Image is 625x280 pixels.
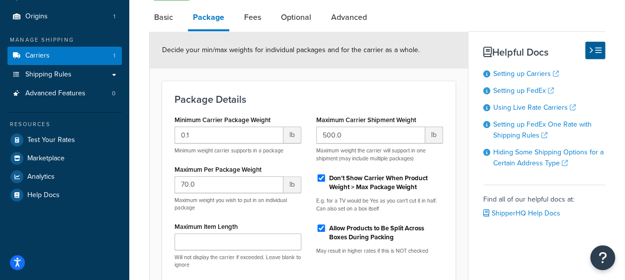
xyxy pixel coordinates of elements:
a: Fees [239,5,266,29]
span: 0 [112,89,115,98]
a: Hiding Some Shipping Options for a Certain Address Type [493,147,604,168]
p: Minimum weight carrier supports in a package [175,147,301,154]
a: Setting up Carriers [493,69,559,79]
a: Using Live Rate Carriers [493,102,576,113]
span: Advanced Features [25,89,86,98]
span: lb [425,127,443,143]
p: Maximum weight you wish to put in an individual package [175,197,301,212]
h3: Package Details [175,94,443,105]
div: Resources [7,120,122,129]
a: Test Your Rates [7,131,122,149]
span: Test Your Rates [27,136,75,144]
a: Package [188,5,229,31]
a: Advanced Features0 [7,84,122,103]
a: Setting up FedEx One Rate with Shipping Rules [493,119,592,140]
span: Help Docs [27,191,60,200]
span: Carriers [25,52,50,60]
span: Origins [25,12,48,21]
p: Maximum weight the carrier will support in one shipment (may include multiple packages) [316,147,443,162]
li: Advanced Features [7,84,122,103]
a: Marketplace [7,149,122,167]
a: Advanced [326,5,372,29]
span: 1 [113,12,115,21]
p: E.g. for a TV would be Yes as you can't cut it in half. Can also set on a box itself [316,197,443,212]
p: May result in higher rates if this is NOT checked [316,247,443,255]
span: Analytics [27,173,55,181]
span: Marketplace [27,154,65,163]
label: Allow Products to Be Split Across Boxes During Packing [329,224,443,242]
li: Origins [7,7,122,26]
label: Maximum Item Length [175,223,238,230]
button: Hide Help Docs [585,42,605,59]
div: Find all of our helpful docs at: [483,185,605,220]
a: Shipping Rules [7,66,122,84]
label: Minimum Carrier Package Weight [175,116,270,124]
p: Will not display the carrier if exceeded. Leave blank to ignore [175,254,301,269]
a: Optional [276,5,316,29]
h3: Helpful Docs [483,47,605,58]
label: Maximum Per Package Weight [175,166,262,173]
a: Help Docs [7,186,122,204]
span: Shipping Rules [25,70,72,79]
span: lb [283,127,301,143]
a: Origins1 [7,7,122,26]
li: Carriers [7,47,122,65]
label: Maximum Carrier Shipment Weight [316,116,416,124]
label: Don't Show Carrier When Product Weight > Max Package Weight [329,174,443,192]
a: Analytics [7,168,122,186]
span: lb [283,176,301,193]
a: Basic [149,5,178,29]
span: 1 [113,52,115,60]
a: Setting up FedEx [493,85,554,96]
button: Open Resource Center [590,245,615,270]
span: Decide your min/max weights for individual packages and for the carrier as a whole. [162,45,420,55]
a: ShipperHQ Help Docs [483,208,560,218]
a: Carriers1 [7,47,122,65]
div: Manage Shipping [7,36,122,44]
